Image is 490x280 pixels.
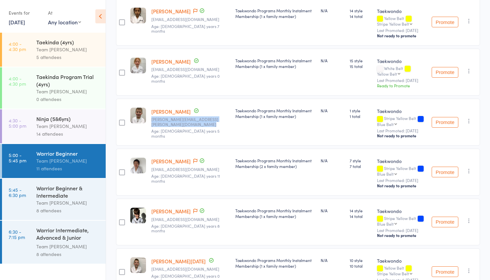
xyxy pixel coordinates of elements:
div: Taekwondo Programs Monthly Instalment Membership (1 x family member) [235,208,316,219]
div: Taekwondo Programs Monthly Instalment Membership (1 x family member) [235,257,316,269]
div: Stripe Yellow Belt [377,271,409,276]
img: image1733535324.png [130,8,146,23]
div: White Belt [377,66,426,76]
time: 5:00 - 5:45 pm [9,152,26,163]
a: 5:00 -5:45 pmWarrior BeginnerTeam [PERSON_NAME]11 attendees [2,144,106,178]
div: 0 attendees [36,95,100,103]
img: image1689378611.png [130,158,146,173]
small: Last Promoted: [DATE] [377,228,426,233]
div: Taekwondo [377,158,426,164]
div: N/A [321,208,344,213]
small: Last Promoted: [DATE] [377,178,426,183]
div: Taekwondo Programs Monthly Instalment Membership (2 x family member) [235,158,316,169]
div: Taekwondo [377,8,426,14]
a: [PERSON_NAME] [151,58,191,65]
div: Taekinda Program Trial (4yrs) [36,73,100,88]
div: 5 attendees [36,53,100,61]
div: N/A [321,8,344,13]
div: Warrior Intermediate, Advanced & Junior [PERSON_NAME] [36,226,100,243]
div: N/A [321,58,344,63]
div: Stripe Yellow Belt [377,116,426,126]
a: 4:00 -4:30 pmTaekinda (4yrs)Team [PERSON_NAME]5 attendees [2,33,106,67]
a: 5:45 -6:30 pmWarrior Beginner & IntermediateTeam [PERSON_NAME]8 attendees [2,179,106,220]
span: 10 total [350,263,372,269]
span: 15 total [350,63,372,69]
div: Stripe Yellow Belt [377,216,426,226]
div: Yellow Belt [377,16,426,26]
img: image1748330603.png [130,58,146,73]
button: Promote [432,17,458,27]
span: 7 style [350,158,372,163]
span: Age: [DEMOGRAPHIC_DATA] years 8 months [151,223,220,233]
div: Stripe Yellow Belt [377,22,409,26]
div: Any location [48,18,81,26]
div: Taekwondo [377,208,426,214]
span: 15 style [350,58,372,63]
span: 14 total [350,213,372,219]
div: Not ready to promote [377,133,426,138]
span: 1 style [350,108,372,113]
small: Last Promoted: [DATE] [377,128,426,133]
div: Taekwondo [377,108,426,114]
button: Promote [432,67,458,78]
div: Team [PERSON_NAME] [36,46,100,53]
div: At [48,7,81,18]
button: Promote [432,167,458,177]
div: Ready to Promote [377,83,426,88]
a: [PERSON_NAME] [151,108,191,115]
div: Taekwondo [377,58,426,64]
div: Taekwondo Programs Monthly Instalment Membership (1 x family member) [235,108,316,119]
a: 4:00 -4:30 pmTaekinda Program Trial (4yrs)Team [PERSON_NAME]0 attendees [2,67,106,109]
div: Team [PERSON_NAME] [36,88,100,95]
a: [PERSON_NAME] [151,208,191,215]
small: jmseah@gmail.com [151,167,230,172]
div: Yellow Belt [377,72,397,76]
div: Not ready to promote [377,33,426,38]
div: Warrior Beginner [36,150,100,157]
a: [PERSON_NAME] [151,158,191,165]
div: Taekwondo Programs Monthly Instalment Membership (1 x family member) [235,58,316,69]
img: image1686960126.png [130,208,146,223]
time: 6:30 - 7:15 pm [9,229,25,240]
span: Age: [DEMOGRAPHIC_DATA] years 0 months [151,73,220,83]
div: Blue Belt [377,222,394,226]
div: Yellow Belt [377,266,426,276]
div: Warrior Beginner & Intermediate [36,184,100,199]
span: 14 style [350,208,372,213]
button: Promote [432,266,458,277]
span: Age: [DEMOGRAPHIC_DATA] years 11 months [151,173,220,183]
div: Taekinda (4yrs) [36,38,100,46]
time: 4:00 - 4:30 pm [9,41,26,52]
div: Taekwondo [377,257,426,264]
small: Meganmallett5@gmail.com [151,67,230,72]
small: breewalsh77@yahoo.com.au [151,267,230,271]
a: 6:30 -7:15 pmWarrior Intermediate, Advanced & Junior [PERSON_NAME]Team [PERSON_NAME]8 attendees [2,221,106,264]
small: Last Promoted: [DATE] [377,28,426,33]
span: 14 total [350,13,372,19]
button: Promote [432,117,458,128]
div: N/A [321,158,344,163]
div: Team [PERSON_NAME] [36,243,100,250]
small: eamon.mcewan@hmclause.com [151,117,230,127]
div: Not ready to promote [377,183,426,188]
span: 14 style [350,8,372,13]
button: Promote [432,217,458,227]
span: 1 total [350,113,372,119]
small: Last Promoted: [DATE] [377,78,426,83]
div: N/A [321,257,344,263]
div: Ninja (5&6yrs) [36,115,100,122]
div: 8 attendees [36,207,100,214]
small: marcoantarki@yahoo.com [151,17,230,22]
div: Taekwondo Programs Monthly Instalment Membership (1 x family member) [235,8,316,19]
a: [PERSON_NAME][DATE] [151,258,206,265]
span: 10 style [350,257,372,263]
a: [DATE] [9,18,25,26]
time: 4:00 - 4:30 pm [9,76,26,86]
div: Events for [9,7,41,18]
img: image1738970939.png [130,257,146,273]
div: Blue Belt [377,172,394,176]
div: N/A [321,108,344,113]
div: Team [PERSON_NAME] [36,122,100,130]
div: Blue Belt [377,122,394,126]
a: [PERSON_NAME] [151,8,191,15]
